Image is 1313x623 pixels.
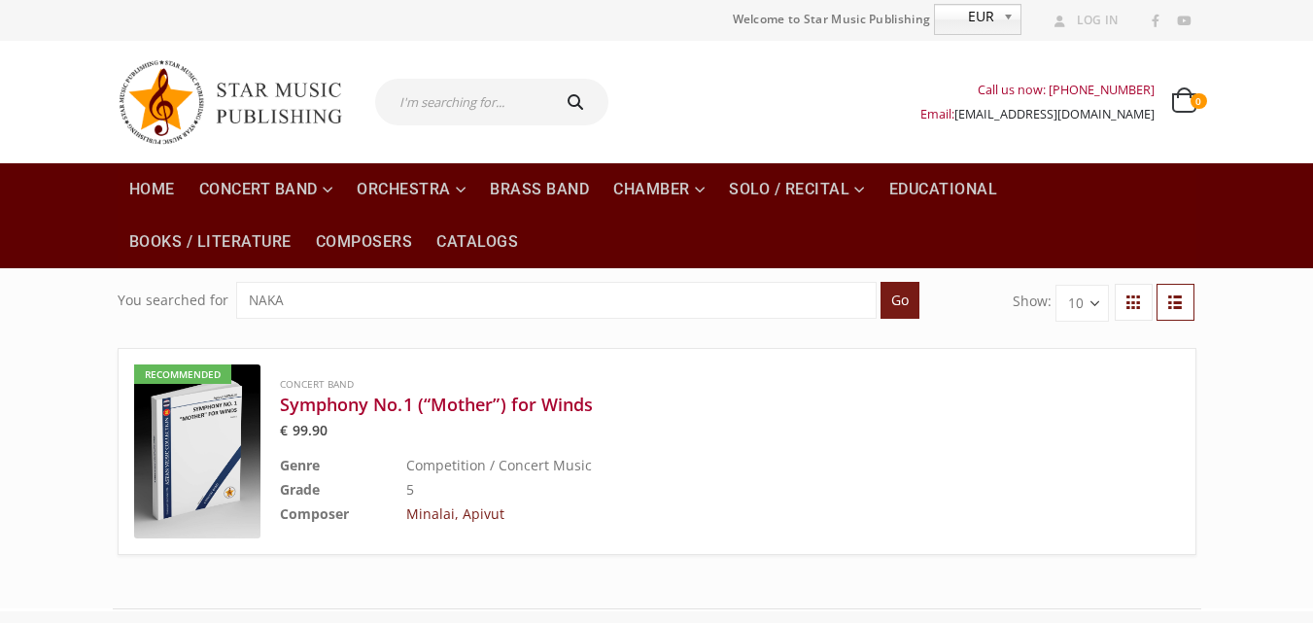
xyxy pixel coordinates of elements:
a: Facebook [1143,9,1168,34]
a: Home [118,163,187,216]
span: Welcome to Star Music Publishing [733,5,931,34]
a: Chamber [602,163,716,216]
a: Brass Band [478,163,601,216]
td: 5 [406,477,1083,502]
div: Email: [920,102,1155,126]
bdi: 99.90 [280,421,328,439]
input: I'm searching for... [375,79,547,125]
button: Search [547,79,609,125]
a: Concert Band [188,163,345,216]
img: Star Music Publishing [118,51,361,154]
b: Genre [280,456,320,474]
div: Recommended [134,364,231,384]
span: 0 [1191,93,1206,109]
a: Concert Band [280,377,354,391]
b: Grade [280,480,320,499]
a: Youtube [1171,9,1196,34]
div: Call us now: [PHONE_NUMBER] [920,78,1155,102]
a: Orchestra [345,163,477,216]
a: [EMAIL_ADDRESS][DOMAIN_NAME] [954,106,1155,122]
input: Go [881,282,919,319]
span: EUR [935,5,995,28]
div: You searched for [118,282,228,319]
a: Symphony No.1 (“Mother”) for Winds [280,393,1083,416]
form: Show: [1013,285,1109,321]
a: Minalai, Apivut [406,504,504,523]
a: Composers [304,216,425,268]
a: Educational [878,163,1010,216]
a: Books / Literature [118,216,303,268]
a: Recommended [134,364,260,538]
a: Solo / Recital [717,163,877,216]
a: Log In [1047,8,1119,33]
td: Competition / Concert Music [406,453,1083,477]
span: € [280,421,288,439]
b: Composer [280,504,349,523]
a: Catalogs [425,216,530,268]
